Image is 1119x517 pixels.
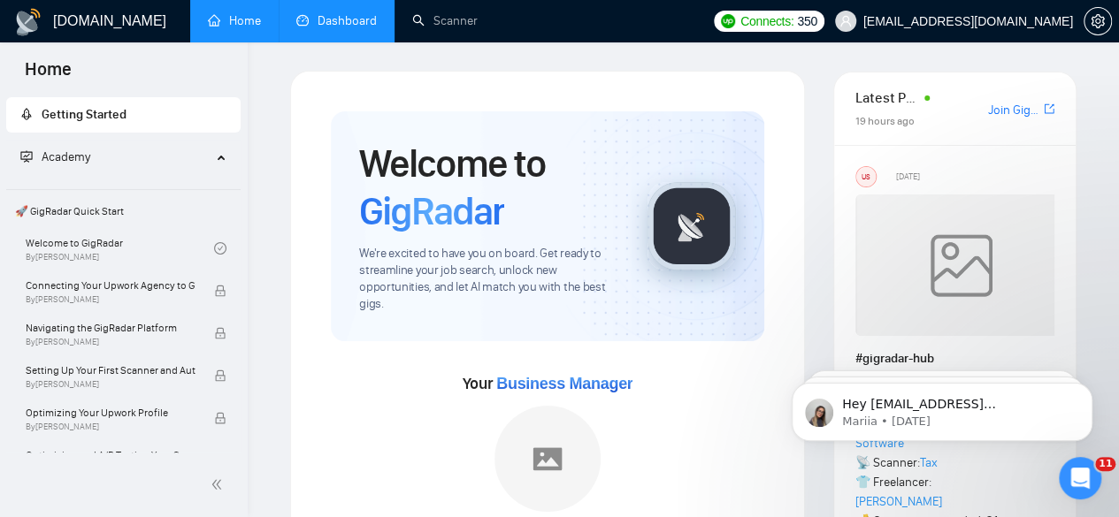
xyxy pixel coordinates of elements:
span: Optimizing Your Upwork Profile [26,404,195,422]
img: logo [14,8,42,36]
span: Navigating the GigRadar Platform [26,319,195,337]
span: export [1044,102,1054,116]
img: placeholder.png [494,406,601,512]
a: Join GigRadar Slack Community [988,101,1040,120]
span: [DATE] [895,169,919,185]
span: By [PERSON_NAME] [26,337,195,347]
span: Connects: [740,11,793,31]
span: Optimizing and A/B Testing Your Scanner for Better Results [26,446,195,464]
a: setting [1084,14,1112,28]
img: weqQh+iSagEgQAAAABJRU5ErkJggg== [855,194,1068,336]
span: lock [214,327,226,339]
img: upwork-logo.png [721,14,735,28]
span: user [839,15,852,27]
img: gigradar-logo.png [648,182,736,270]
span: Home [11,57,86,94]
span: 19 hours ago [855,115,915,127]
span: 🚀 GigRadar Quick Start [8,194,239,229]
span: setting [1085,14,1111,28]
span: Latest Posts from the GigRadar Community [855,87,919,109]
span: By [PERSON_NAME] [26,379,195,390]
span: lock [214,412,226,424]
span: rocket [20,108,33,120]
span: Connecting Your Upwork Agency to GigRadar [26,277,195,294]
iframe: Intercom notifications message [765,346,1119,469]
span: Setting Up Your First Scanner and Auto-Bidder [26,361,195,379]
span: By [PERSON_NAME] [26,294,195,305]
span: Business Manager [496,375,632,392]
li: Getting Started [6,97,241,133]
a: searchScanner [412,13,478,28]
span: We're excited to have you on board. Get ready to streamline your job search, unlock new opportuni... [359,246,619,313]
a: dashboardDashboard [296,13,377,28]
span: GigRadar [359,187,504,235]
span: Your [463,374,633,393]
span: Academy [42,149,90,164]
h1: Welcome to [359,140,619,235]
span: double-left [211,475,228,493]
span: By [PERSON_NAME] [26,422,195,432]
a: Welcome to GigRadarBy[PERSON_NAME] [26,229,214,268]
span: lock [214,285,226,297]
iframe: Intercom live chat [1059,457,1101,499]
span: check-circle [214,242,226,255]
div: US [856,167,876,186]
button: setting [1084,7,1112,35]
span: fund-projection-screen [20,150,33,163]
a: [PERSON_NAME] [855,494,942,509]
span: 350 [797,11,816,31]
span: 11 [1095,457,1115,471]
span: lock [214,369,226,382]
span: Academy [20,149,90,164]
a: homeHome [208,13,261,28]
a: export [1044,101,1054,118]
span: Getting Started [42,107,126,122]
